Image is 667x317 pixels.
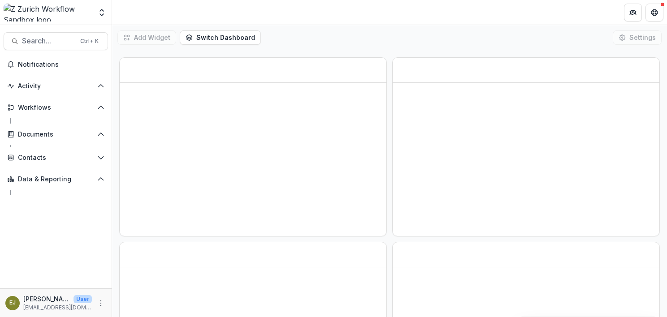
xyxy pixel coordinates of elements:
[23,294,70,304] p: [PERSON_NAME]
[4,4,92,21] img: Z Zurich Workflow Sandbox logo
[4,150,108,165] button: Open Contacts
[18,61,104,69] span: Notifications
[645,4,663,21] button: Get Help
[4,57,108,72] button: Notifications
[18,82,94,90] span: Activity
[180,30,261,45] button: Switch Dashboard
[117,30,176,45] button: Add Widget
[78,36,100,46] div: Ctrl + K
[4,127,108,141] button: Open Documents
[23,304,92,312] p: [EMAIL_ADDRESS][DOMAIN_NAME]
[18,104,94,111] span: Workflows
[116,6,154,19] nav: breadcrumb
[18,176,94,183] span: Data & Reporting
[22,37,75,45] span: Search...
[4,79,108,93] button: Open Activity
[624,4,642,21] button: Partners
[4,172,108,186] button: Open Data & Reporting
[74,295,92,303] p: User
[4,100,108,115] button: Open Workflows
[95,4,108,21] button: Open entity switcher
[4,32,108,50] button: Search...
[9,300,16,306] div: Emelie Jutblad
[613,30,662,45] button: Settings
[18,131,94,138] span: Documents
[18,154,94,162] span: Contacts
[95,298,106,308] button: More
